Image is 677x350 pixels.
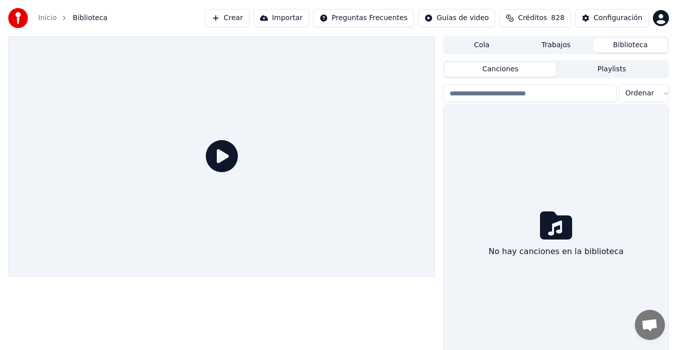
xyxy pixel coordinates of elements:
[499,9,571,27] button: Créditos828
[445,62,556,77] button: Canciones
[253,9,309,27] button: Importar
[551,13,565,23] span: 828
[625,88,654,98] span: Ordenar
[205,9,249,27] button: Crear
[635,310,665,340] div: Chat abierto
[518,13,547,23] span: Créditos
[594,13,642,23] div: Configuración
[418,9,495,27] button: Guías de video
[575,9,649,27] button: Configuración
[8,8,28,28] img: youka
[38,13,107,23] nav: breadcrumb
[593,38,667,53] button: Biblioteca
[313,9,414,27] button: Preguntas Frecuentes
[38,13,57,23] a: Inicio
[445,38,519,53] button: Cola
[556,62,667,77] button: Playlists
[519,38,593,53] button: Trabajos
[73,13,107,23] span: Biblioteca
[484,242,627,262] div: No hay canciones en la biblioteca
